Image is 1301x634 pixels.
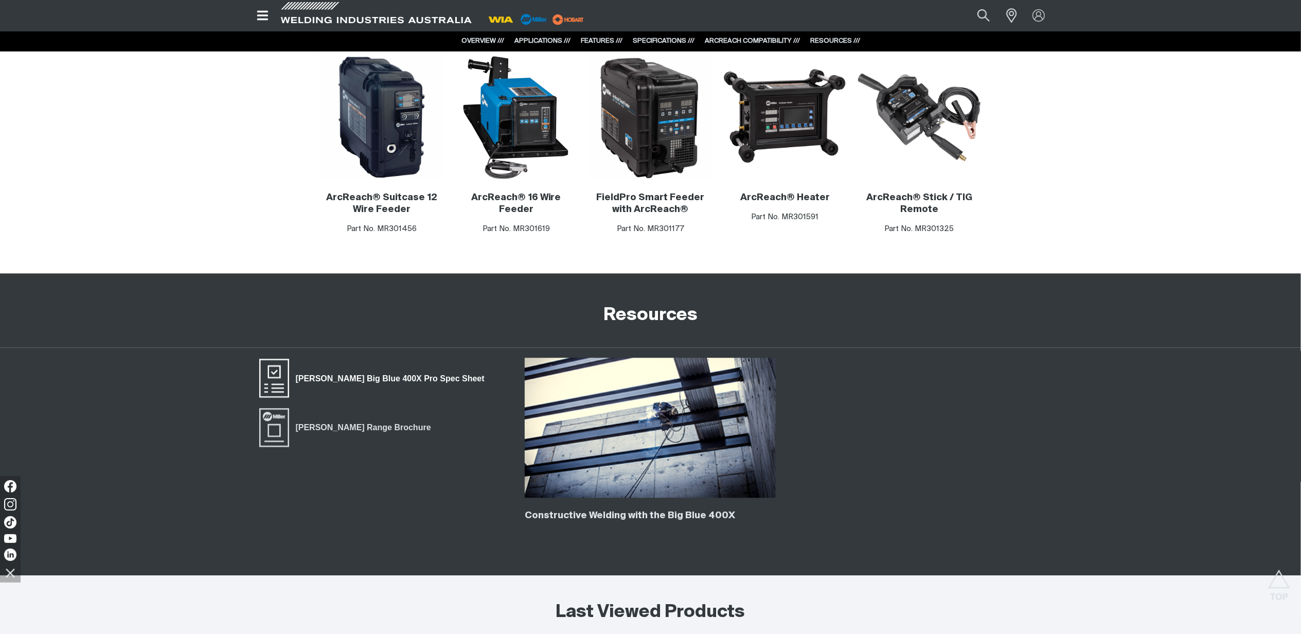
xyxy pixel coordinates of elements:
[4,498,16,510] img: Instagram
[549,12,587,27] img: miller
[866,193,972,214] a: ArcReach® Stick / TIG Remote
[589,223,712,235] p: Part No. MR301177
[857,223,981,235] p: Part No. MR301325
[705,38,800,44] a: ARCREACH COMPATIBILITY ///
[633,38,694,44] a: SPECIFICATIONS ///
[461,38,504,44] a: OVERVIEW ///
[4,534,16,543] img: YouTube
[514,38,571,44] a: APPLICATIONS ///
[549,15,587,23] a: miller
[471,193,561,214] a: ArcReach® 16 Wire Feeder
[525,358,776,498] img: Constructive Welding with the Big Blue 400X
[258,358,491,399] a: Miller Big Blue 400X Pro Spec Sheet
[556,601,745,624] h2: Last Viewed Products
[603,304,698,327] h2: Resources
[525,511,735,520] a: Constructive Welding with the Big Blue 400X
[454,223,578,235] p: Part No. MR301619
[4,480,16,492] img: Facebook
[723,55,847,179] img: ArcReach Heater
[454,55,578,179] img: ArcReach 16 Wire Feeder
[740,193,830,202] a: ArcReach® Heater
[319,55,443,179] img: ArcReach Suitcase 12 Wire Feeder
[4,549,16,561] img: LinkedIn
[326,193,437,214] a: ArcReach® Suitcase 12 Wire Feeder
[289,421,438,434] span: [PERSON_NAME] Range Brochure
[589,55,712,179] img: FieldPro Smart Feeder with ArcReach
[319,223,443,235] p: Part No. MR301456
[258,407,438,448] a: Miller Range Brochure
[723,212,847,223] p: Part No. MR301591
[4,516,16,529] img: TikTok
[581,38,622,44] a: FEATURES ///
[1268,570,1291,593] button: Scroll to top
[596,193,704,214] a: FieldPro Smart Feeder with ArcReach®
[2,564,19,582] img: hide socials
[966,4,1001,27] button: Search products
[857,55,981,179] img: ArcReach Stick / TIG Remote
[289,372,491,385] span: [PERSON_NAME] Big Blue 400X Pro Spec Sheet
[953,4,1001,27] input: Product name or item number...
[810,38,860,44] a: RESOURCES ///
